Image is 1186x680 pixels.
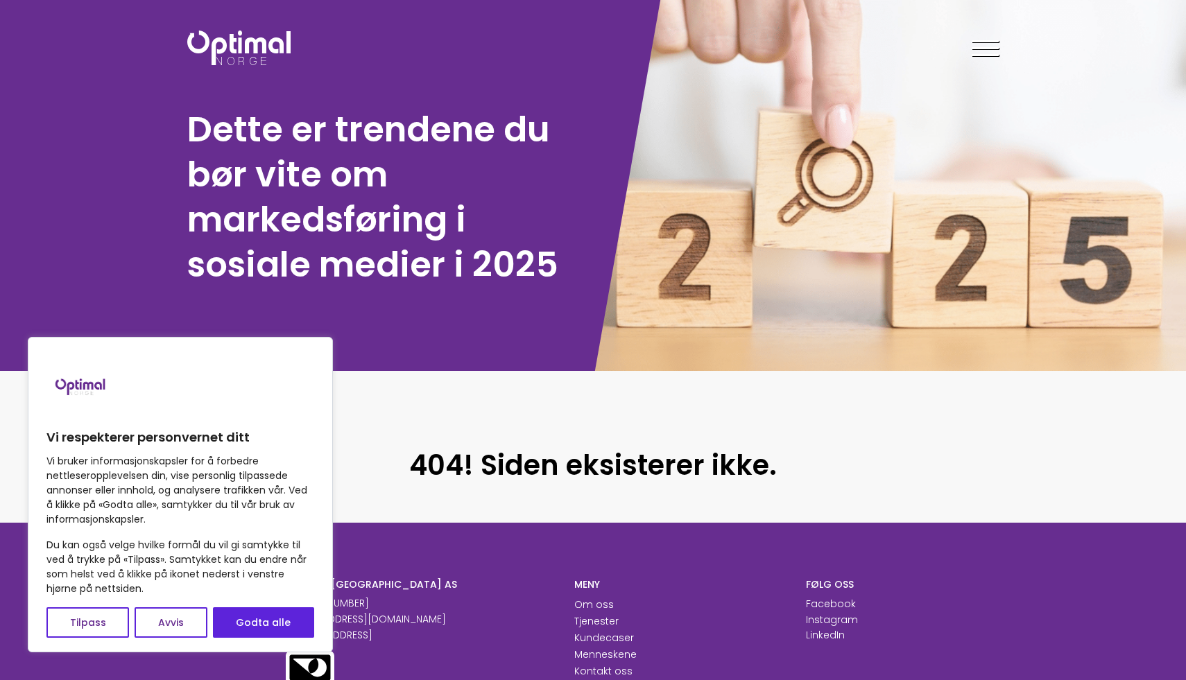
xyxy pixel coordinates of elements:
a: Tjenester [574,614,619,628]
a: Kontakt oss [574,664,633,678]
img: Brand logo [46,351,116,421]
p: Facebook [806,597,856,611]
p: Vi respekterer personvernet ditt [46,429,314,446]
h1: 404! Siden eksisterer ikke. [257,412,929,518]
button: Avvis [135,607,207,638]
h6: FØLG OSS [806,578,901,591]
a: Facebook [806,597,856,611]
a: [EMAIL_ADDRESS][DOMAIN_NAME] [286,612,446,626]
a: Kundecaser [574,631,634,645]
a: Instagram [806,613,858,627]
p: [STREET_ADDRESS] [286,628,554,643]
button: Tilpass [46,607,129,638]
p: Vi bruker informasjonskapsler for å forbedre nettleseropplevelsen din, vise personlig tilpassede ... [46,454,314,527]
img: Optimal Norge [187,30,291,65]
h1: Dette er trendene du bør vite om markedsføring i sosiale medier i 2025 [187,107,586,287]
h6: MENY [574,578,784,591]
a: Om oss [574,598,614,611]
button: Godta alle [213,607,314,638]
p: LinkedIn [806,628,845,643]
div: Vi respekterer personvernet ditt [28,337,333,652]
a: Menneskene [574,647,637,661]
p: Du kan også velge hvilke formål du vil gi samtykke til ved å trykke på «Tilpass». Samtykket kan d... [46,538,314,596]
h6: OPTIMAL [GEOGRAPHIC_DATA] AS [286,578,554,591]
a: LinkedIn [806,628,845,642]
